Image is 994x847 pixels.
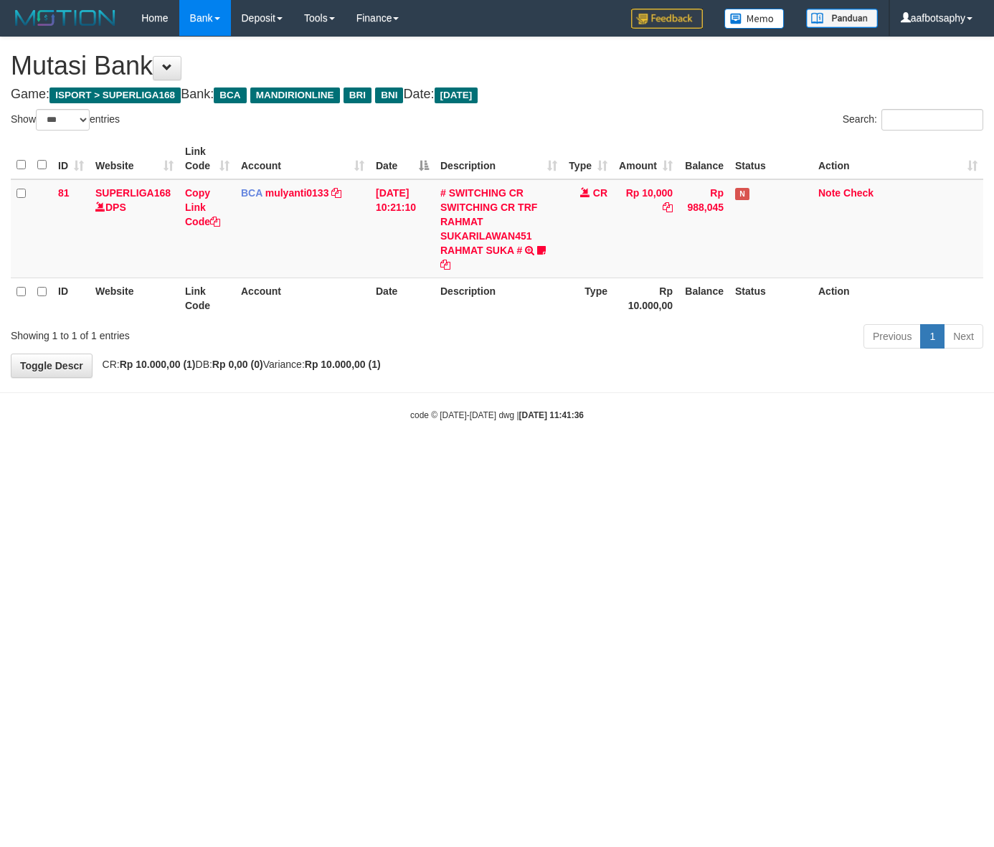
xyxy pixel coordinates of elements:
th: Website: activate to sort column ascending [90,138,179,179]
span: CR: DB: Variance: [95,359,381,370]
strong: Rp 10.000,00 (1) [305,359,381,370]
td: Rp 988,045 [678,179,729,278]
img: Button%20Memo.svg [724,9,785,29]
th: Rp 10.000,00 [613,278,678,318]
a: 1 [920,324,945,349]
strong: Rp 0,00 (0) [212,359,263,370]
th: ID: activate to sort column ascending [52,138,90,179]
h4: Game: Bank: Date: [11,87,983,102]
td: DPS [90,179,179,278]
th: Type [563,278,613,318]
a: Next [944,324,983,349]
img: panduan.png [806,9,878,28]
th: Type: activate to sort column ascending [563,138,613,179]
span: BNI [375,87,403,103]
th: Date [370,278,435,318]
span: ISPORT > SUPERLIGA168 [49,87,181,103]
div: Showing 1 to 1 of 1 entries [11,323,404,343]
input: Search: [881,109,983,131]
a: Copy Link Code [185,187,220,227]
label: Show entries [11,109,120,131]
th: Status [729,278,813,318]
span: BCA [241,187,262,199]
th: Link Code [179,278,235,318]
img: MOTION_logo.png [11,7,120,29]
img: Feedback.jpg [631,9,703,29]
a: Check [843,187,874,199]
th: Balance [678,278,729,318]
span: 81 [58,187,70,199]
th: Link Code: activate to sort column ascending [179,138,235,179]
th: Account [235,278,370,318]
a: Previous [863,324,921,349]
strong: [DATE] 11:41:36 [519,410,584,420]
a: Toggle Descr [11,354,93,378]
th: Website [90,278,179,318]
label: Search: [843,109,983,131]
th: Balance [678,138,729,179]
th: Description [435,278,563,318]
strong: Rp 10.000,00 (1) [120,359,196,370]
th: ID [52,278,90,318]
span: CR [593,187,607,199]
span: [DATE] [435,87,478,103]
a: Copy # SWITCHING CR SWITCHING CR TRF RAHMAT SUKARILAWAN451 RAHMAT SUKA # to clipboard [440,259,450,270]
th: Account: activate to sort column ascending [235,138,370,179]
a: mulyanti0133 [265,187,329,199]
th: Action [813,278,983,318]
td: Rp 10,000 [613,179,678,278]
a: Note [818,187,841,199]
a: SUPERLIGA168 [95,187,171,199]
span: BCA [214,87,246,103]
span: MANDIRIONLINE [250,87,340,103]
span: Has Note [735,188,749,200]
a: Copy Rp 10,000 to clipboard [663,202,673,213]
select: Showentries [36,109,90,131]
th: Amount: activate to sort column ascending [613,138,678,179]
th: Date: activate to sort column descending [370,138,435,179]
th: Status [729,138,813,179]
td: [DATE] 10:21:10 [370,179,435,278]
small: code © [DATE]-[DATE] dwg | [410,410,584,420]
span: BRI [344,87,371,103]
h1: Mutasi Bank [11,52,983,80]
a: Copy mulyanti0133 to clipboard [331,187,341,199]
a: # SWITCHING CR SWITCHING CR TRF RAHMAT SUKARILAWAN451 RAHMAT SUKA # [440,187,537,256]
th: Description: activate to sort column ascending [435,138,563,179]
th: Action: activate to sort column ascending [813,138,983,179]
